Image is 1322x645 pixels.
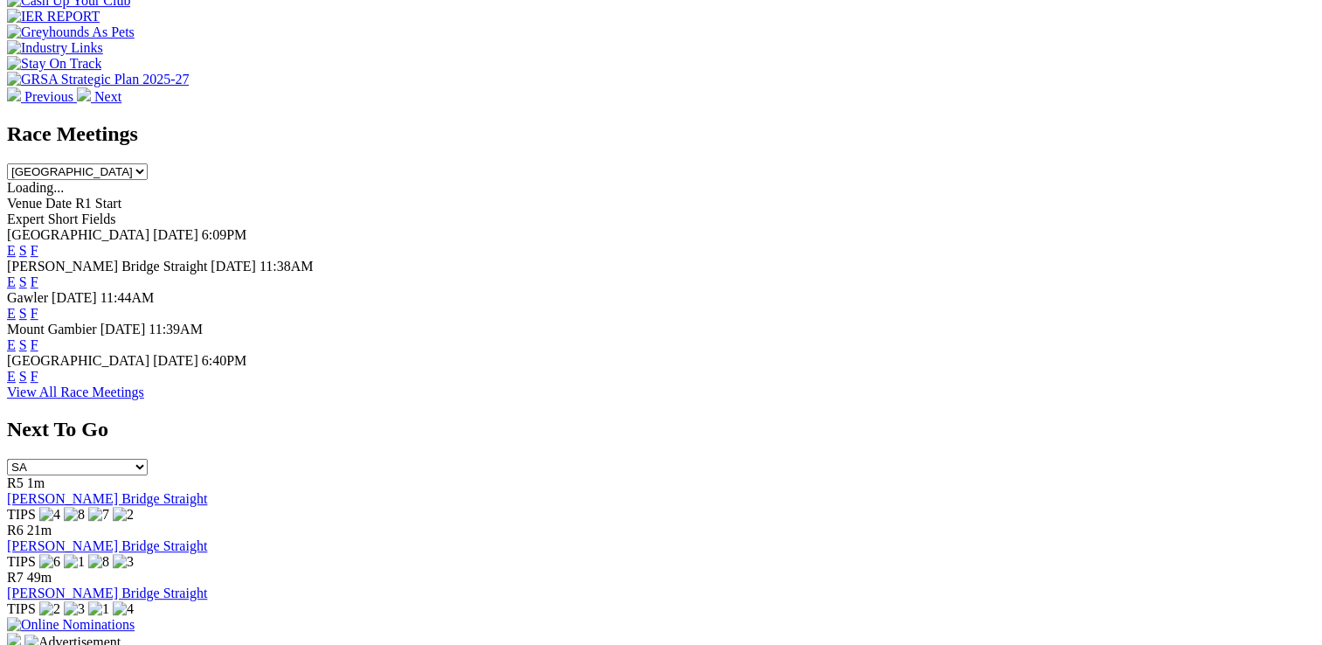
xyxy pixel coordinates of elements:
[19,274,27,289] a: S
[7,72,189,87] img: GRSA Strategic Plan 2025-27
[7,538,207,553] a: [PERSON_NAME] Bridge Straight
[113,554,134,570] img: 3
[202,227,247,242] span: 6:09PM
[7,24,135,40] img: Greyhounds As Pets
[31,337,38,352] a: F
[7,617,135,633] img: Online Nominations
[7,180,64,195] span: Loading...
[7,259,207,274] span: [PERSON_NAME] Bridge Straight
[7,56,101,72] img: Stay On Track
[7,196,42,211] span: Venue
[7,475,24,490] span: R5
[7,418,1315,441] h2: Next To Go
[7,586,207,600] a: [PERSON_NAME] Bridge Straight
[48,212,79,226] span: Short
[31,369,38,384] a: F
[260,259,314,274] span: 11:38AM
[7,89,77,104] a: Previous
[64,507,85,523] img: 8
[7,306,16,321] a: E
[7,337,16,352] a: E
[19,337,27,352] a: S
[100,322,146,336] span: [DATE]
[88,507,109,523] img: 7
[81,212,115,226] span: Fields
[7,40,103,56] img: Industry Links
[7,322,97,336] span: Mount Gambier
[19,369,27,384] a: S
[19,306,27,321] a: S
[7,9,100,24] img: IER REPORT
[31,243,38,258] a: F
[64,554,85,570] img: 1
[31,274,38,289] a: F
[52,290,97,305] span: [DATE]
[7,385,144,399] a: View All Race Meetings
[153,227,198,242] span: [DATE]
[64,601,85,617] img: 3
[7,243,16,258] a: E
[24,89,73,104] span: Previous
[7,570,24,585] span: R7
[113,507,134,523] img: 2
[7,212,45,226] span: Expert
[27,475,45,490] span: 1m
[202,353,247,368] span: 6:40PM
[27,570,52,585] span: 49m
[7,87,21,101] img: chevron-left-pager-white.svg
[39,507,60,523] img: 4
[7,290,48,305] span: Gawler
[7,122,1315,146] h2: Race Meetings
[88,554,109,570] img: 8
[39,554,60,570] img: 6
[113,601,134,617] img: 4
[7,353,149,368] span: [GEOGRAPHIC_DATA]
[45,196,72,211] span: Date
[39,601,60,617] img: 2
[77,89,121,104] a: Next
[7,491,207,506] a: [PERSON_NAME] Bridge Straight
[7,507,36,522] span: TIPS
[77,87,91,101] img: chevron-right-pager-white.svg
[31,306,38,321] a: F
[7,601,36,616] span: TIPS
[19,243,27,258] a: S
[94,89,121,104] span: Next
[88,601,109,617] img: 1
[75,196,121,211] span: R1 Start
[27,523,52,537] span: 21m
[149,322,203,336] span: 11:39AM
[100,290,155,305] span: 11:44AM
[7,369,16,384] a: E
[7,554,36,569] span: TIPS
[7,274,16,289] a: E
[7,523,24,537] span: R6
[211,259,256,274] span: [DATE]
[7,227,149,242] span: [GEOGRAPHIC_DATA]
[153,353,198,368] span: [DATE]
